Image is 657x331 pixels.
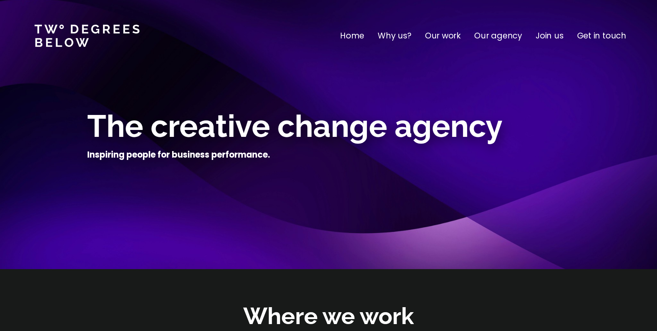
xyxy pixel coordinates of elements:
a: Home [340,30,364,42]
a: Join us [536,30,564,42]
a: Our work [425,30,461,42]
span: The creative change agency [87,108,503,144]
a: Why us? [378,30,411,42]
h4: Inspiring people for business performance. [87,149,270,161]
a: Our agency [474,30,522,42]
a: Get in touch [577,30,626,42]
